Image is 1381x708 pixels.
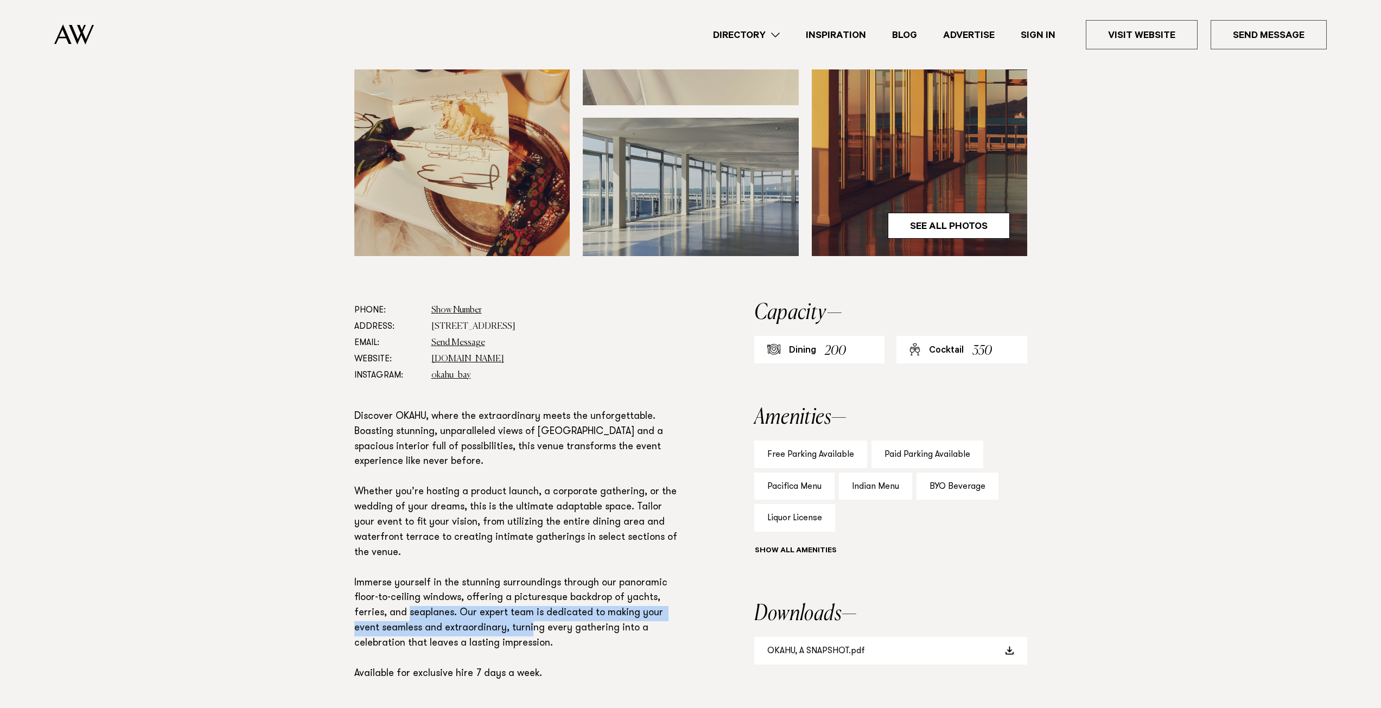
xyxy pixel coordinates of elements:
[700,28,793,42] a: Directory
[354,335,423,351] dt: Email:
[789,345,816,358] div: Dining
[431,355,504,363] a: [DOMAIN_NAME]
[879,28,930,42] a: Blog
[825,341,846,361] div: 200
[354,318,423,335] dt: Address:
[754,603,1027,625] h2: Downloads
[839,473,912,500] div: Indian Menu
[431,371,471,380] a: okahu_bay
[354,410,684,682] p: Discover OKAHU, where the extraordinary meets the unforgettable. Boasting stunning, unparalleled ...
[871,441,983,468] div: Paid Parking Available
[431,318,684,335] dd: [STREET_ADDRESS]
[754,473,835,500] div: Pacifica Menu
[754,302,1027,324] h2: Capacity
[54,24,94,44] img: Auckland Weddings Logo
[888,213,1010,239] a: See All Photos
[1008,28,1068,42] a: Sign In
[754,441,867,468] div: Free Parking Available
[354,367,423,384] dt: Instagram:
[431,339,485,347] a: Send Message
[972,341,992,361] div: 350
[754,637,1027,665] a: OKAHU, A SNAPSHOT.pdf
[354,351,423,367] dt: Website:
[929,345,964,358] div: Cocktail
[793,28,879,42] a: Inspiration
[917,473,998,500] div: BYO Beverage
[754,504,835,532] div: Liquor License
[930,28,1008,42] a: Advertise
[431,306,482,315] a: Show Number
[754,407,1027,429] h2: Amenities
[354,302,423,318] dt: Phone:
[1086,20,1198,49] a: Visit Website
[1211,20,1327,49] a: Send Message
